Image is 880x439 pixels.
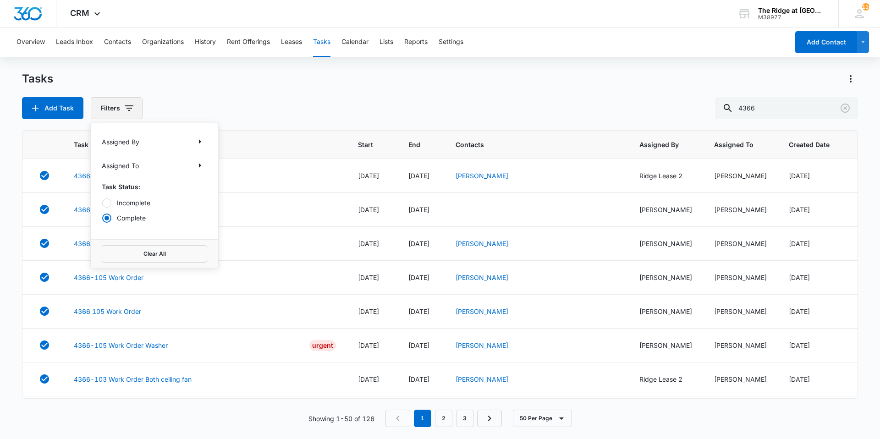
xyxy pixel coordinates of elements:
span: Assigned By [639,140,679,149]
span: [DATE] [358,307,379,315]
a: 4366-103 Work Order Both celling fan [74,374,192,384]
button: Show Assigned By filters [192,134,207,149]
a: [PERSON_NAME] [456,274,508,281]
span: Assigned To [714,140,753,149]
div: [PERSON_NAME] [714,205,767,214]
div: account id [758,14,825,21]
div: [PERSON_NAME] [639,273,692,282]
p: Assigned By [102,137,139,147]
div: [PERSON_NAME] [714,273,767,282]
button: Leads Inbox [56,27,93,57]
nav: Pagination [385,410,502,427]
a: 4366-105 Work Order [74,273,143,282]
button: Contacts [104,27,131,57]
a: 4366-105 Work Order Washer [74,340,168,350]
span: Created Date [789,140,830,149]
span: [DATE] [358,375,379,383]
div: [PERSON_NAME] [714,340,767,350]
span: [DATE] [408,341,429,349]
span: End [408,140,420,149]
button: Organizations [142,27,184,57]
label: Incomplete [102,198,207,208]
button: Reports [404,27,428,57]
span: [DATE] [789,206,810,214]
button: Settings [439,27,463,57]
span: 116 [862,3,869,11]
div: notifications count [862,3,869,11]
div: Ridge Lease 2 [639,171,692,181]
a: Page 2 [435,410,452,427]
span: [DATE] [408,375,429,383]
a: [PERSON_NAME] [456,240,508,247]
div: [PERSON_NAME] [639,205,692,214]
input: Search Tasks [715,97,858,119]
span: [DATE] [408,307,429,315]
a: Next Page [477,410,502,427]
span: [DATE] [358,172,379,180]
button: Actions [843,71,858,86]
span: [DATE] [358,341,379,349]
span: CRM [70,8,89,18]
a: 4366 105 Work Order [74,307,141,316]
div: [PERSON_NAME] [714,171,767,181]
button: Tasks [313,27,330,57]
div: [PERSON_NAME] [639,307,692,316]
button: 50 Per Page [513,410,572,427]
button: Leases [281,27,302,57]
button: Clear All [102,245,207,263]
a: 4366-301 Work Order Light fixture and bulbs [74,171,213,181]
button: Add Contact [795,31,857,53]
span: [DATE] [408,172,429,180]
div: [PERSON_NAME] [639,239,692,248]
div: [PERSON_NAME] [714,307,767,316]
a: [PERSON_NAME] [456,341,508,349]
a: [PERSON_NAME] [456,307,508,315]
span: [DATE] [789,341,810,349]
button: Lists [379,27,393,57]
span: [DATE] [789,375,810,383]
div: [PERSON_NAME] [714,374,767,384]
div: Urgent [309,340,336,351]
span: [DATE] [408,274,429,281]
span: [DATE] [358,274,379,281]
button: Add Task [22,97,83,119]
span: [DATE] [408,206,429,214]
label: Complete [102,213,207,223]
a: [PERSON_NAME] [456,172,508,180]
button: Overview [16,27,45,57]
span: [DATE] [789,307,810,315]
div: [PERSON_NAME] [714,239,767,248]
span: [DATE] [789,274,810,281]
p: Showing 1-50 of 126 [308,414,374,423]
p: Assigned To [102,161,139,170]
span: [DATE] [789,172,810,180]
button: Show Assigned To filters [192,158,207,173]
span: Start [358,140,373,149]
span: [DATE] [358,206,379,214]
span: Task [74,140,323,149]
div: Ridge Lease 2 [639,374,692,384]
a: [PERSON_NAME] [456,375,508,383]
p: Task Status: [102,182,207,192]
span: [DATE] [408,240,429,247]
button: Filters [91,97,143,119]
span: [DATE] [358,240,379,247]
a: Page 3 [456,410,473,427]
button: Calendar [341,27,368,57]
button: Rent Offerings [227,27,270,57]
div: account name [758,7,825,14]
span: Contacts [456,140,604,149]
button: Clear [838,101,852,115]
div: [PERSON_NAME] [639,340,692,350]
em: 1 [414,410,431,427]
button: History [195,27,216,57]
span: [DATE] [789,240,810,247]
h1: Tasks [22,72,53,86]
a: 4366-203 Work Order [74,239,143,248]
a: 4366 South Breezeway Work Order [74,205,181,214]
